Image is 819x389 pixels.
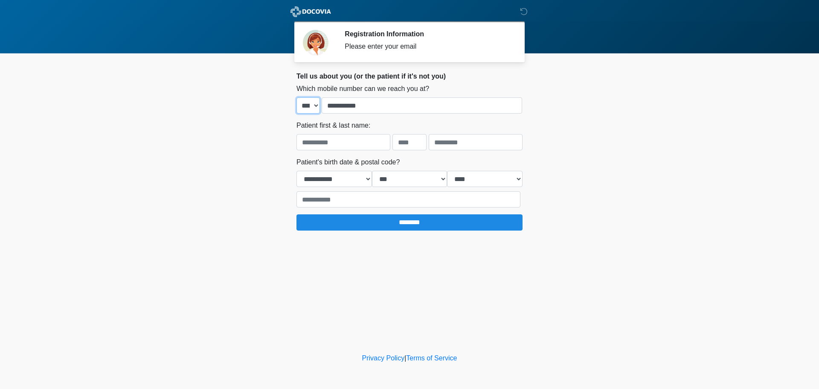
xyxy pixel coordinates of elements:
[362,354,405,362] a: Privacy Policy
[296,157,400,167] label: Patient's birth date & postal code?
[296,120,370,131] label: Patient first & last name:
[406,354,457,362] a: Terms of Service
[345,30,510,38] h2: Registration Information
[345,41,510,52] div: Please enter your email
[404,354,406,362] a: |
[303,30,328,56] img: Agent Avatar
[296,72,523,80] h2: Tell us about you (or the patient if it's not you)
[296,84,429,94] label: Which mobile number can we reach you at?
[288,6,334,17] img: ABC Med Spa- GFEase Logo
